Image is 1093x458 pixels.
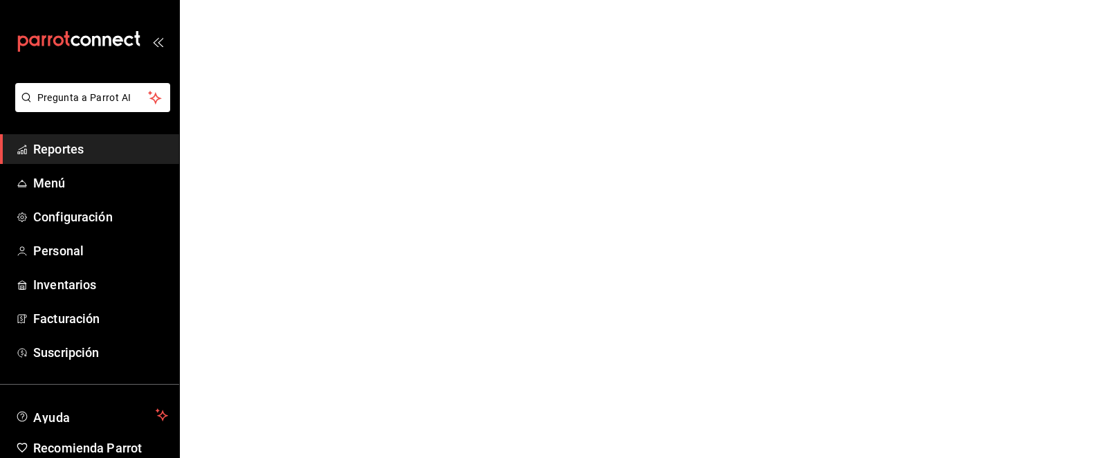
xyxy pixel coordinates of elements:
span: Ayuda [33,407,150,423]
a: Pregunta a Parrot AI [10,100,170,115]
button: Pregunta a Parrot AI [15,83,170,112]
span: Facturación [33,309,168,328]
span: Personal [33,241,168,260]
span: Recomienda Parrot [33,439,168,457]
span: Pregunta a Parrot AI [37,91,149,105]
span: Reportes [33,140,168,158]
span: Suscripción [33,343,168,362]
button: open_drawer_menu [152,36,163,47]
span: Menú [33,174,168,192]
span: Configuración [33,208,168,226]
span: Inventarios [33,275,168,294]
